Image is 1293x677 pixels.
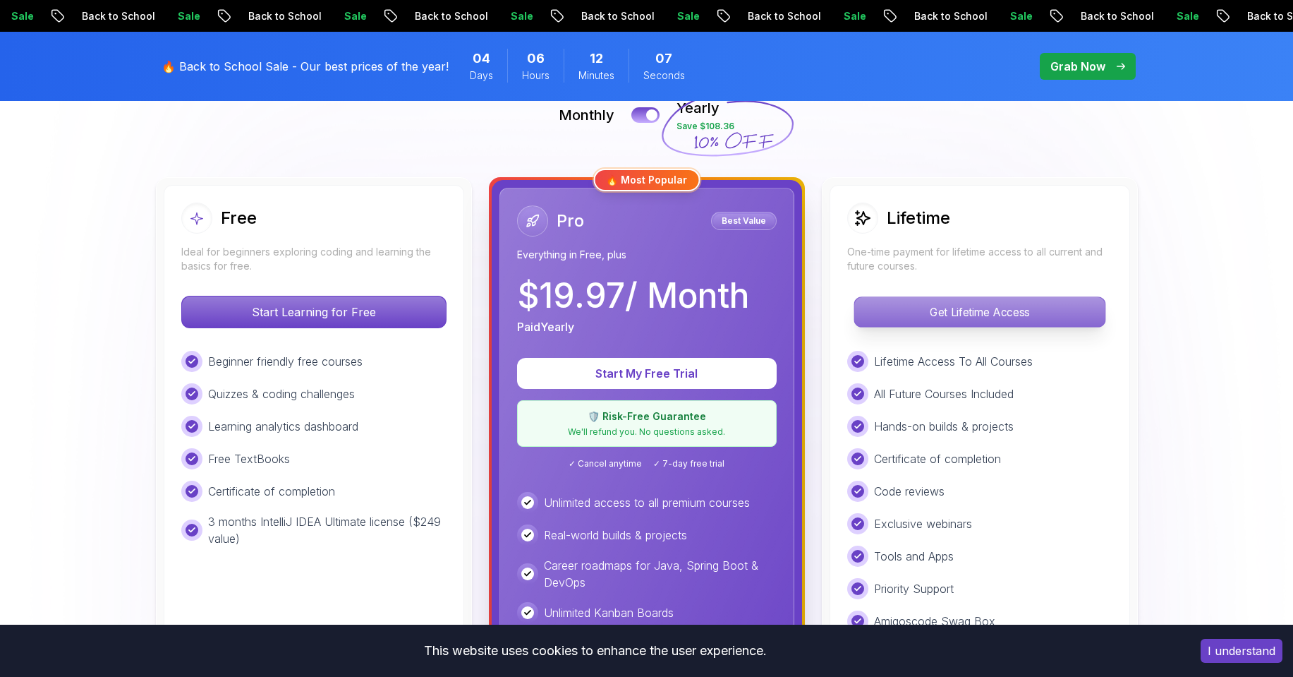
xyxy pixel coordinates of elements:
[526,426,767,438] p: We'll refund you. No questions asked.
[1201,639,1282,663] button: Accept cookies
[793,9,889,23] p: Back to School
[522,68,550,83] span: Hours
[182,296,446,328] p: Start Learning for Free
[544,604,674,621] p: Unlimited Kanban Boards
[1222,9,1267,23] p: Sale
[713,214,775,228] p: Best Value
[578,68,614,83] span: Minutes
[162,58,449,75] p: 🔥 Back to School Sale - Our best prices of the year!
[223,9,268,23] p: Sale
[293,9,389,23] p: Back to School
[557,210,584,232] h2: Pro
[874,483,945,500] p: Code reviews
[544,527,687,544] p: Real-world builds & projects
[544,557,777,591] p: Career roadmaps for Java, Spring Boot & DevOps
[208,385,355,402] p: Quizzes & coding challenges
[854,296,1105,328] button: Get Lifetime Access
[1050,58,1105,75] p: Grab Now
[556,9,601,23] p: Sale
[874,515,972,532] p: Exclusive webinars
[389,9,435,23] p: Sale
[208,353,363,370] p: Beginner friendly free courses
[517,358,777,389] button: Start My Free Trial
[722,9,767,23] p: Sale
[653,458,724,469] span: ✓ 7-day free trial
[526,409,767,424] p: 🛡️ Risk-Free Guarantee
[887,207,950,229] h2: Lifetime
[847,305,1112,319] a: Get Lifetime Access
[460,9,556,23] p: Back to School
[643,68,685,83] span: Seconds
[517,279,749,313] p: $ 19.97 / Month
[854,297,1105,327] p: Get Lifetime Access
[569,458,642,469] span: ✓ Cancel anytime
[959,9,1055,23] p: Back to School
[1126,9,1222,23] p: Back to School
[874,580,954,597] p: Priority Support
[874,353,1033,370] p: Lifetime Access To All Courses
[1055,9,1100,23] p: Sale
[208,418,358,435] p: Learning analytics dashboard
[221,207,257,229] h2: Free
[208,483,335,500] p: Certificate of completion
[470,68,493,83] span: Days
[655,49,672,68] span: 7 Seconds
[559,105,614,125] p: Monthly
[181,296,447,328] button: Start Learning for Free
[208,450,290,467] p: Free TextBooks
[874,450,1001,467] p: Certificate of completion
[534,365,760,382] p: Start My Free Trial
[11,635,1179,666] div: This website uses cookies to enhance the user experience.
[208,513,447,547] p: 3 months IntelliJ IDEA Ultimate license ($249 value)
[527,49,545,68] span: 6 Hours
[517,248,777,262] p: Everything in Free, plus
[590,49,603,68] span: 12 Minutes
[181,305,447,319] a: Start Learning for Free
[874,385,1014,402] p: All Future Courses Included
[517,366,777,381] a: Start My Free Trial
[517,318,574,335] p: Paid Yearly
[626,9,722,23] p: Back to School
[127,9,223,23] p: Back to School
[874,548,954,565] p: Tools and Apps
[889,9,934,23] p: Sale
[874,418,1014,435] p: Hands-on builds & projects
[181,245,447,273] p: Ideal for beginners exploring coding and learning the basics for free.
[544,494,750,511] p: Unlimited access to all premium courses
[874,613,995,630] p: Amigoscode Swag Box
[56,9,102,23] p: Sale
[847,245,1112,273] p: One-time payment for lifetime access to all current and future courses.
[473,49,490,68] span: 4 Days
